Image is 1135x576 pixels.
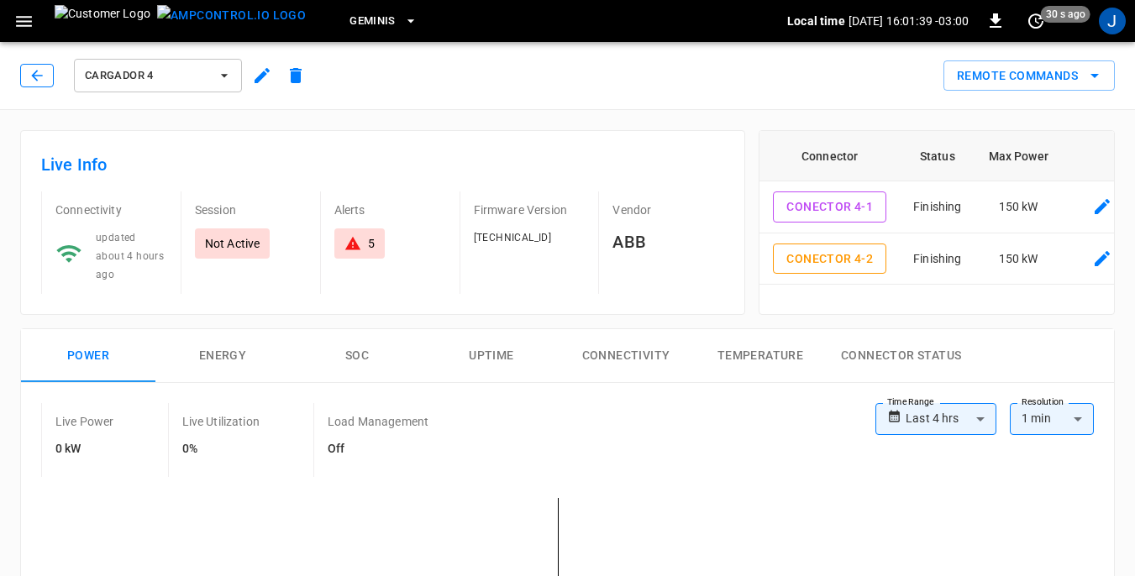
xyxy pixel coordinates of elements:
[900,181,975,233] td: Finishing
[205,235,260,252] p: Not Active
[55,202,167,218] p: Connectivity
[849,13,969,29] p: [DATE] 16:01:39 -03:00
[55,413,114,430] p: Live Power
[612,202,724,218] p: Vendor
[773,191,886,223] button: Conector 4-1
[290,329,424,383] button: SOC
[328,413,428,430] p: Load Management
[1099,8,1126,34] div: profile-icon
[55,5,150,37] img: Customer Logo
[368,235,375,252] div: 5
[943,60,1115,92] div: remote commands options
[96,232,164,280] span: updated about 4 hours ago
[195,202,307,218] p: Session
[900,233,975,285] td: Finishing
[41,151,724,178] h6: Live Info
[1022,8,1049,34] button: set refresh interval
[74,59,242,92] button: Cargador 4
[349,12,396,31] span: Geminis
[21,329,155,383] button: Power
[773,243,886,275] button: Conector 4-2
[182,440,260,458] h6: 0%
[975,233,1062,285] td: 150 kW
[559,329,693,383] button: Connectivity
[155,329,290,383] button: Energy
[975,285,1062,337] td: 150 kW
[474,202,586,218] p: Firmware Version
[906,403,996,435] div: Last 4 hrs
[424,329,559,383] button: Uptime
[157,5,306,26] img: ampcontrol.io logo
[1010,403,1094,435] div: 1 min
[943,60,1115,92] button: Remote Commands
[887,395,934,409] label: Time Range
[85,66,209,86] span: Cargador 4
[55,440,114,458] h6: 0 kW
[975,131,1062,181] th: Max Power
[787,13,845,29] p: Local time
[334,202,446,218] p: Alerts
[900,285,975,337] td: Available
[328,440,428,458] h6: Off
[693,329,828,383] button: Temperature
[975,181,1062,233] td: 150 kW
[182,413,260,430] p: Live Utilization
[759,131,900,181] th: Connector
[1041,6,1090,23] span: 30 s ago
[343,5,424,38] button: Geminis
[900,131,975,181] th: Status
[612,228,724,255] h6: ABB
[1022,395,1064,409] label: Resolution
[828,329,975,383] button: Connector Status
[474,232,552,243] span: [TECHNICAL_ID]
